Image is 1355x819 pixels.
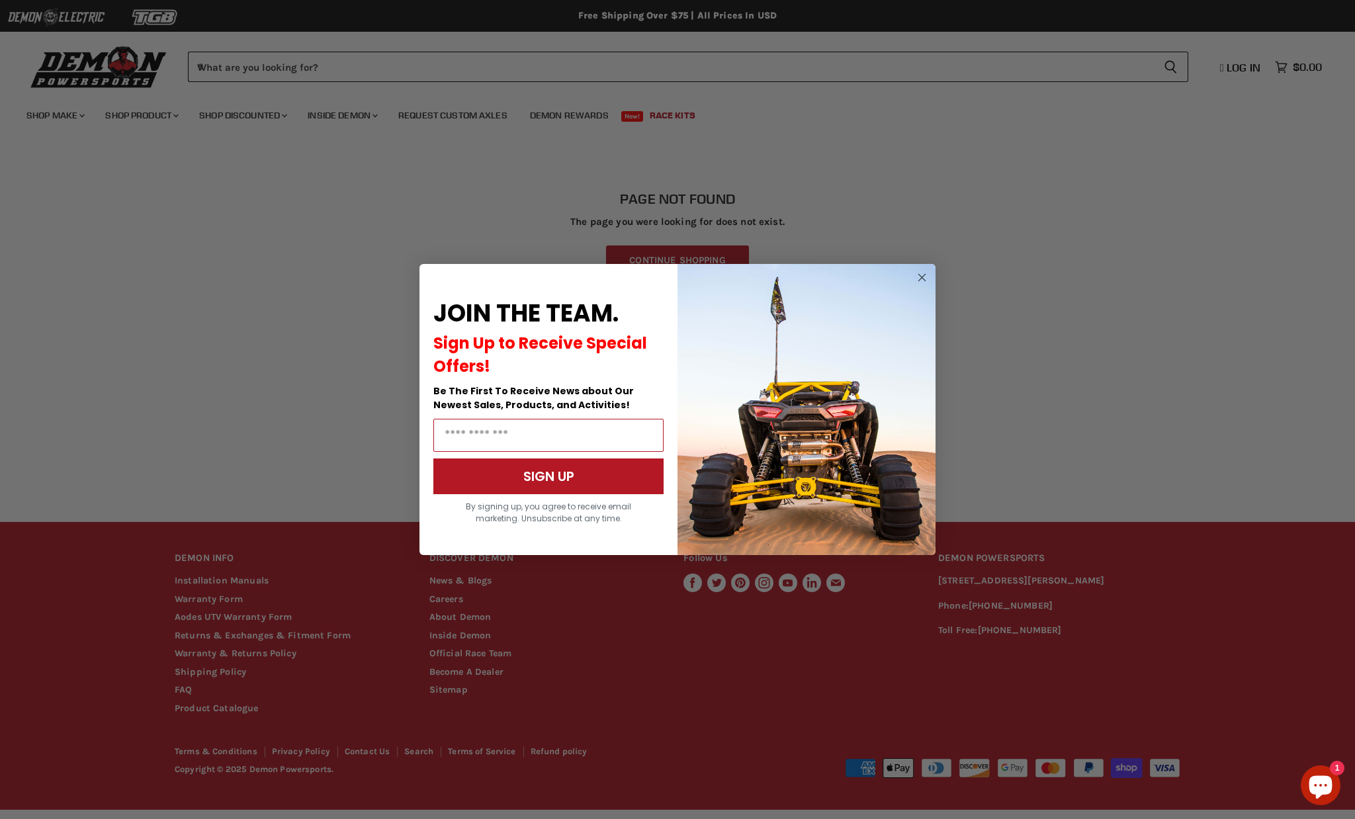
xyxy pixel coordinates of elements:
[433,458,664,494] button: SIGN UP
[433,419,664,452] input: Email Address
[1297,765,1344,808] inbox-online-store-chat: Shopify online store chat
[433,332,647,377] span: Sign Up to Receive Special Offers!
[433,384,634,411] span: Be The First To Receive News about Our Newest Sales, Products, and Activities!
[914,269,930,286] button: Close dialog
[677,264,936,555] img: a9095488-b6e7-41ba-879d-588abfab540b.jpeg
[433,296,619,330] span: JOIN THE TEAM.
[466,501,631,524] span: By signing up, you agree to receive email marketing. Unsubscribe at any time.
